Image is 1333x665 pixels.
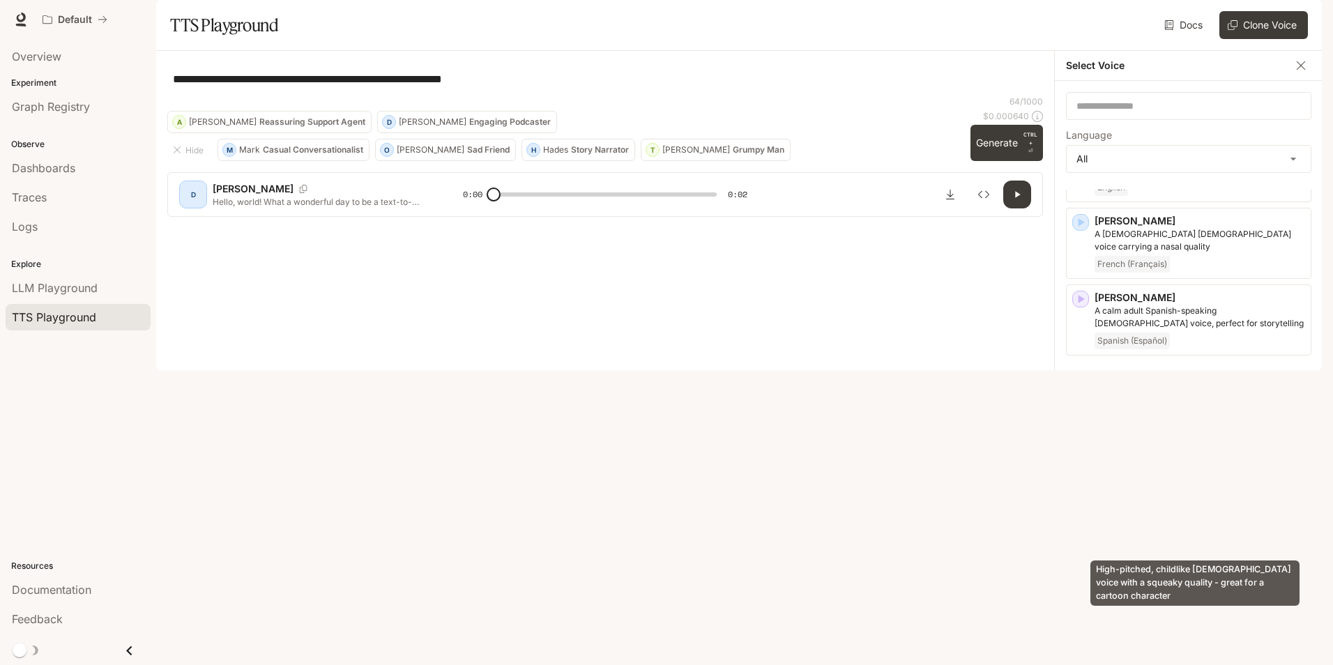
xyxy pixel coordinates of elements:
p: [PERSON_NAME] [662,146,730,154]
p: 64 / 1000 [1010,95,1043,107]
p: CTRL + [1023,130,1037,147]
div: H [527,139,540,161]
button: All workspaces [36,6,114,33]
p: Hades [543,146,568,154]
div: A [173,111,185,133]
div: D [182,183,204,206]
p: Engaging Podcaster [469,118,551,126]
button: GenerateCTRL +⏎ [970,125,1043,161]
p: Default [58,14,92,26]
p: Grumpy Man [733,146,784,154]
p: [PERSON_NAME] [213,182,294,196]
p: Reassuring Support Agent [259,118,365,126]
p: Mark [239,146,260,154]
div: D [383,111,395,133]
button: Download audio [936,181,964,208]
button: Inspect [970,181,998,208]
p: [PERSON_NAME] [397,146,464,154]
p: [PERSON_NAME] [1095,291,1305,305]
p: Story Narrator [571,146,629,154]
div: T [646,139,659,161]
button: A[PERSON_NAME]Reassuring Support Agent [167,111,372,133]
span: French (Français) [1095,256,1170,273]
span: 0:00 [463,188,482,201]
div: O [381,139,393,161]
p: [PERSON_NAME] [1095,214,1305,228]
span: Spanish (Español) [1095,332,1170,349]
button: T[PERSON_NAME]Grumpy Man [641,139,791,161]
p: Sad Friend [467,146,510,154]
p: [PERSON_NAME] [399,118,466,126]
button: O[PERSON_NAME]Sad Friend [375,139,516,161]
p: [PERSON_NAME] [189,118,257,126]
p: A French male voice carrying a nasal quality [1095,228,1305,253]
p: Hello, world! What a wonderful day to be a text-to-speech model! [213,196,429,208]
p: Casual Conversationalist [263,146,363,154]
button: MMarkCasual Conversationalist [218,139,370,161]
p: Language [1066,130,1112,140]
button: HHadesStory Narrator [521,139,635,161]
div: High-pitched, childlike [DEMOGRAPHIC_DATA] voice with a squeaky quality - great for a cartoon cha... [1090,560,1300,606]
a: Docs [1161,11,1208,39]
p: ⏎ [1023,130,1037,155]
button: Clone Voice [1219,11,1308,39]
div: All [1067,146,1311,172]
button: Hide [167,139,212,161]
div: M [223,139,236,161]
span: 0:02 [728,188,747,201]
button: Copy Voice ID [294,185,313,193]
p: $ 0.000640 [983,110,1029,122]
h1: TTS Playground [170,11,278,39]
p: A calm adult Spanish-speaking male voice, perfect for storytelling [1095,305,1305,330]
button: D[PERSON_NAME]Engaging Podcaster [377,111,557,133]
